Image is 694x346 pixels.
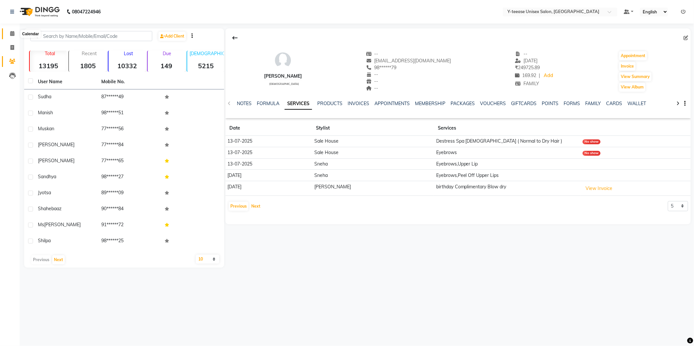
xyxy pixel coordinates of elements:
td: 13-07-2025 [225,147,312,158]
td: Eyebrows,Peel Off Upper Lips [434,170,580,181]
strong: 13195 [30,62,67,70]
td: Eyebrows [434,147,580,158]
span: -- [515,51,528,57]
span: sandhya [38,174,56,180]
a: NOTES [237,101,252,106]
span: | [539,72,540,79]
a: Add [543,71,554,80]
td: Sneha [312,170,434,181]
button: Previous [229,202,248,211]
span: -- [366,51,378,57]
strong: 149 [148,62,185,70]
span: -- [366,85,378,91]
th: User Name [34,74,97,89]
span: muskan [38,126,54,132]
button: View Summary [619,72,652,81]
span: -- [366,78,378,84]
span: [PERSON_NAME] [38,158,74,164]
a: PRODUCTS [317,101,342,106]
td: Sale House [312,136,434,147]
div: No show [583,151,601,156]
th: Stylist [312,121,434,136]
a: VOUCHERS [480,101,506,106]
a: POINTS [542,101,558,106]
span: [PERSON_NAME] [44,222,81,228]
span: shahebaaz [38,206,61,212]
strong: 1805 [69,62,106,70]
span: 169.92 [515,72,537,78]
span: Sudha [38,94,51,100]
p: Due [149,51,185,56]
td: Destress Spa [DEMOGRAPHIC_DATA] ( Normal to Dry Hair ) [434,136,580,147]
a: CARDS [606,101,622,106]
a: FAMILY [585,101,601,106]
span: [DEMOGRAPHIC_DATA] [270,82,299,86]
span: ₹ [515,65,518,71]
a: SERVICES [285,98,312,110]
td: [DATE] [225,181,312,196]
p: Lost [111,51,146,56]
strong: 5215 [187,62,224,70]
div: No show [583,139,601,144]
input: Search by Name/Mobile/Email/Code [30,31,152,41]
img: logo [17,3,61,21]
span: FAMILY [515,81,539,86]
td: 13-07-2025 [225,136,312,147]
td: birthday Complimentary Blow dry [434,181,580,196]
span: [PERSON_NAME] [38,142,74,148]
a: FORMULA [257,101,279,106]
div: Back to Client [228,32,242,44]
th: Services [434,121,580,136]
td: 13-07-2025 [225,158,312,170]
div: [PERSON_NAME] [264,73,302,80]
span: -- [366,71,378,77]
img: avatar [273,51,293,70]
a: Add Client [158,32,186,41]
b: 08047224946 [72,3,101,21]
th: Date [225,121,312,136]
button: Invoice [619,62,636,71]
p: Recent [72,51,106,56]
button: Appointment [619,51,647,60]
a: WALLET [627,101,646,106]
button: Next [250,202,262,211]
a: FORMS [564,101,580,106]
button: View Album [619,83,645,92]
p: Total [32,51,67,56]
span: Jyotsa [38,190,51,196]
div: Calendar [21,30,41,38]
p: [DEMOGRAPHIC_DATA] [190,51,224,56]
span: 249725.89 [515,65,540,71]
span: [EMAIL_ADDRESS][DOMAIN_NAME] [366,58,451,64]
span: [DATE] [515,58,538,64]
td: Sale House [312,147,434,158]
td: Eyebrows,Upper Lip [434,158,580,170]
a: APPOINTMENTS [374,101,410,106]
td: [PERSON_NAME] [312,181,434,196]
a: MEMBERSHIP [415,101,445,106]
a: PACKAGES [451,101,475,106]
button: Next [52,255,65,264]
th: Mobile No. [97,74,161,89]
span: Shilpa [38,238,51,244]
a: INVOICES [348,101,369,106]
span: Ms [38,222,44,228]
span: Manish [38,110,53,116]
strong: 10332 [108,62,146,70]
td: Sneha [312,158,434,170]
td: [DATE] [225,170,312,181]
a: GIFTCARDS [511,101,537,106]
button: View Invoice [583,183,615,194]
